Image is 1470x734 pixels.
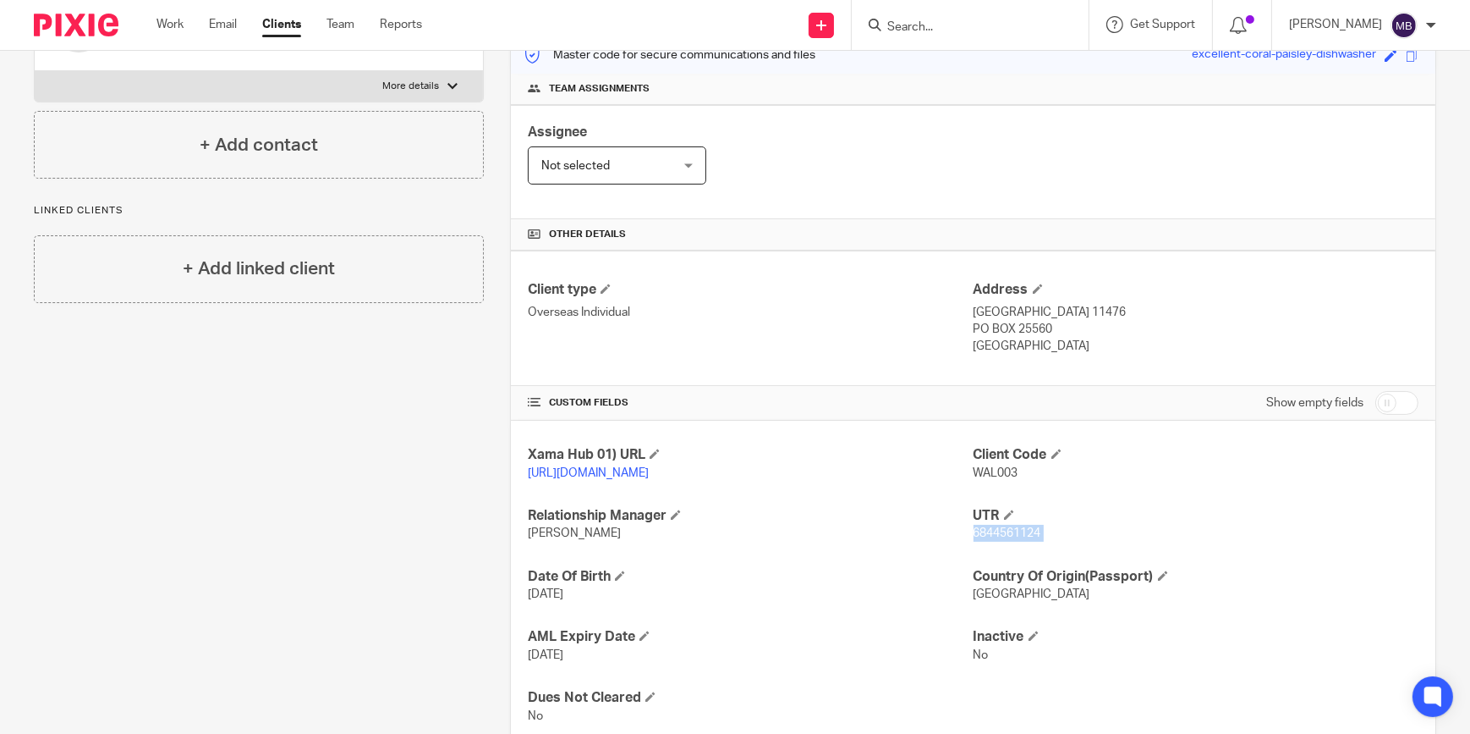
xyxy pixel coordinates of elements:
span: [GEOGRAPHIC_DATA] [974,588,1090,600]
span: 6844561124 [974,527,1041,539]
input: Search [886,20,1038,36]
p: [PERSON_NAME] [1289,16,1382,33]
label: Show empty fields [1266,395,1363,411]
h4: UTR [974,507,1418,525]
h4: Date Of Birth [528,568,973,586]
span: No [528,710,543,722]
a: Clients [262,16,301,33]
img: Pixie [34,14,118,36]
p: More details [382,80,439,93]
h4: Inactive [974,628,1418,646]
span: [DATE] [528,588,563,600]
h4: CUSTOM FIELDS [528,396,973,410]
h4: + Add contact [200,132,318,158]
h4: Address [974,281,1418,299]
p: PO BOX 25560 [974,321,1418,338]
h4: Dues Not Cleared [528,689,973,707]
img: svg%3E [1390,12,1418,39]
p: [GEOGRAPHIC_DATA] [974,338,1418,355]
span: Not selected [541,160,610,172]
h4: Xama Hub 01) URL [528,446,973,464]
span: Assignee [528,125,587,139]
p: Overseas Individual [528,304,973,321]
span: [PERSON_NAME] [528,527,621,539]
p: [GEOGRAPHIC_DATA] 11476 [974,304,1418,321]
span: No [974,649,989,661]
h4: Country Of Origin(Passport) [974,568,1418,586]
span: Team assignments [549,82,650,96]
p: Linked clients [34,204,484,218]
a: Email [209,16,237,33]
a: Team [326,16,354,33]
a: Reports [380,16,422,33]
h4: Client Code [974,446,1418,464]
span: Other details [549,228,626,241]
span: [DATE] [528,649,563,661]
p: Master code for secure communications and files [524,47,815,63]
h4: + Add linked client [183,256,335,282]
span: Get Support [1130,19,1195,30]
h4: AML Expiry Date [528,628,973,646]
h4: Client type [528,281,973,299]
h4: Relationship Manager [528,507,973,525]
span: WAL003 [974,467,1018,479]
a: [URL][DOMAIN_NAME] [528,467,649,479]
a: Work [156,16,184,33]
div: excellent-coral-paisley-dishwasher [1192,46,1376,65]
